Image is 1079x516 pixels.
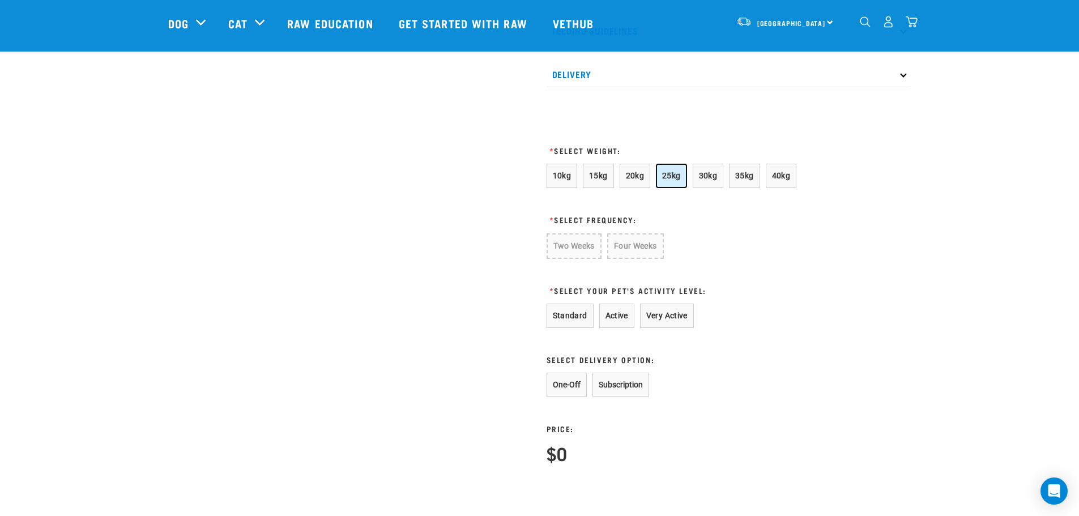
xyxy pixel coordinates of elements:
span: [GEOGRAPHIC_DATA] [757,21,826,25]
span: 30kg [699,171,718,180]
div: Open Intercom Messenger [1040,477,1068,505]
span: 10kg [553,171,572,180]
h3: Price: [547,424,574,433]
span: 40kg [772,171,791,180]
a: Get started with Raw [387,1,541,46]
img: home-icon-1@2x.png [860,16,871,27]
button: 10kg [547,164,578,188]
h3: Select Frequency: [547,215,801,224]
span: 25kg [662,171,681,180]
button: 40kg [766,164,797,188]
button: Two Weeks [547,233,602,259]
a: Raw Education [276,1,387,46]
button: 25kg [656,164,687,188]
img: van-moving.png [736,16,752,27]
a: Cat [228,15,248,32]
h3: Select Delivery Option: [547,355,801,364]
h4: $0 [547,443,567,463]
button: 15kg [583,164,614,188]
button: Very Active [640,304,694,328]
a: Vethub [541,1,608,46]
img: home-icon@2x.png [906,16,918,28]
span: 35kg [735,171,754,180]
button: Subscription [592,373,649,397]
img: user.png [882,16,894,28]
a: Dog [168,15,189,32]
span: 15kg [589,171,608,180]
button: 30kg [693,164,724,188]
button: Four Weeks [607,233,664,259]
button: 35kg [729,164,760,188]
p: Delivery [547,62,911,87]
button: Standard [547,304,594,328]
button: 20kg [620,164,651,188]
button: One-Off [547,373,587,397]
h3: Select Weight: [547,146,801,155]
span: 20kg [626,171,645,180]
h3: Select Your Pet's Activity Level: [547,286,801,295]
button: Active [599,304,634,328]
